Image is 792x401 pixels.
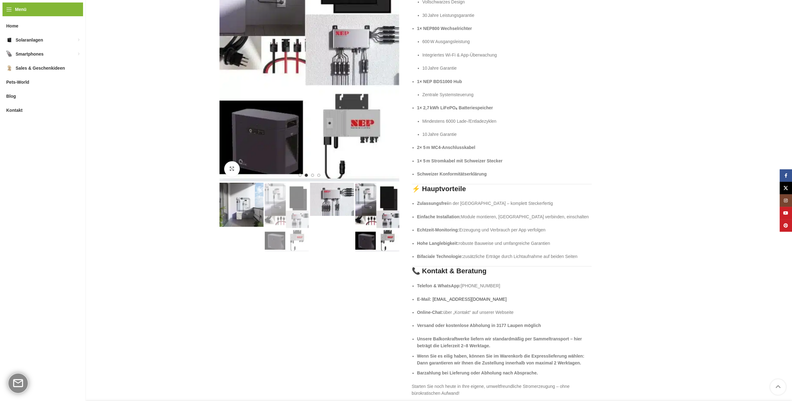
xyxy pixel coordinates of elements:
[412,383,592,397] p: Starten Sie noch heute in Ihre eigene, umweltfreundliche Stromerzeugung – ohne bürokratischen Auf...
[417,254,463,259] strong: Bifaciale Technologie:
[417,370,538,375] strong: Barzahlung bei Lieferung oder Abholung nach Absprache.
[6,37,12,43] img: Solaranlagen
[265,183,309,251] img: Balkonkraftwerk mit 900/ 600 Watt und 2,7 KWh Batteriespeicher – Bild 2
[6,77,29,88] span: Pets-World
[6,65,12,71] img: Sales & Geschenkideen
[417,171,487,176] strong: Schweizer Konformitätserklärung
[417,26,472,31] strong: 1× NEP800 Wechselrichter
[417,227,459,232] strong: Echtzeit‑Monitoring:
[780,219,792,232] a: Pinterest Social Link
[355,183,399,251] img: Balkonkraftwerk mit 900/ 600 Watt und 2,7 KWh Batteriespeicher – Bild 4
[780,169,792,182] a: Facebook Social Link
[780,207,792,219] a: YouTube Social Link
[422,12,592,19] p: 30 Jahre Leistungsgarantie
[311,174,314,177] li: Go to slide 3
[417,241,459,246] strong: Hohe Langlebigkeit:
[6,20,18,32] span: Home
[422,38,592,45] p: 600 W Ausgangsleistung
[16,48,43,60] span: Smartphones
[310,183,354,216] img: Balkonkraftwerk mit 900/ 600 Watt und 2,7 KWh Batteriespeicher – Bild 3
[317,174,320,177] li: Go to slide 4
[417,310,443,315] strong: Online‑Chat:
[417,79,462,84] strong: 1× NEP BDS1000 Hub
[417,105,493,110] strong: 1× 2,7 kWh LiFePO₄ Batteriespeicher
[422,52,592,58] p: Integriertes Wi‑Fi & App‑Überwachung
[417,158,503,163] strong: 1× 5 m Stromkabel mit Schweizer Stecker
[412,184,592,194] h3: ⚡ Hauptvorteile
[422,131,592,138] p: 10 Jahre Garantie
[417,282,592,289] p: [PHONE_NUMBER]
[422,65,592,72] p: 10 Jahre Garantie
[6,51,12,57] img: Smartphones
[219,183,264,227] div: 1 / 4
[417,297,431,302] strong: E‑Mail:
[422,118,592,125] p: Mindestens 6000 Lade‑/Entladezyklen
[417,226,592,233] p: Erzeugung und Verbrauch per App verfolgen
[6,105,22,116] span: Kontakt
[417,309,592,316] p: über „Kontakt“ auf unserer Webseite
[417,213,592,220] p: Module montieren, [GEOGRAPHIC_DATA] verbinden, einschalten
[422,91,592,98] p: Zentrale Systemsteuerung
[298,174,302,177] li: Go to slide 1
[305,174,308,177] li: Go to slide 2
[417,283,461,288] strong: Telefon & WhatsApp:
[417,201,448,206] strong: Zulassungsfrei
[412,266,592,276] h3: 📞 Kontakt & Beratung
[15,6,27,13] span: Menü
[417,214,461,219] strong: Einfache Installation:
[6,91,16,102] span: Blog
[417,323,541,328] strong: Versand oder kostenlose Abholung in 3177 Laupen möglich
[417,240,592,247] p: robuste Bauweise und umfangreiche Garantien
[16,62,65,74] span: Sales & Geschenkideen
[770,379,786,395] a: Scroll to top button
[780,194,792,207] a: Instagram Social Link
[219,183,263,227] img: Balkonkraftwerk mit Speicher
[16,34,43,46] span: Solaranlagen
[417,354,584,365] strong: Wenn Sie es eilig haben, können Sie im Warenkorb die Expresslieferung wählen: Dann garantieren wi...
[417,145,475,150] strong: 2× 5 m MC4‑Anschlusskabel
[309,183,355,216] div: 3 / 4
[264,183,309,251] div: 2 / 4
[417,200,592,207] p: in der [GEOGRAPHIC_DATA] – komplett Steckerfertig
[417,253,592,260] p: zusätzliche Erträge durch Lichtaufnahme auf beiden Seiten
[355,183,400,251] div: 4 / 4
[780,182,792,194] a: X Social Link
[432,297,506,302] a: [EMAIL_ADDRESS][DOMAIN_NAME]
[417,336,582,348] strong: Unsere Balkonkraftwerke liefern wir standardmäßig per Sammeltransport – hier beträgt die Lieferze...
